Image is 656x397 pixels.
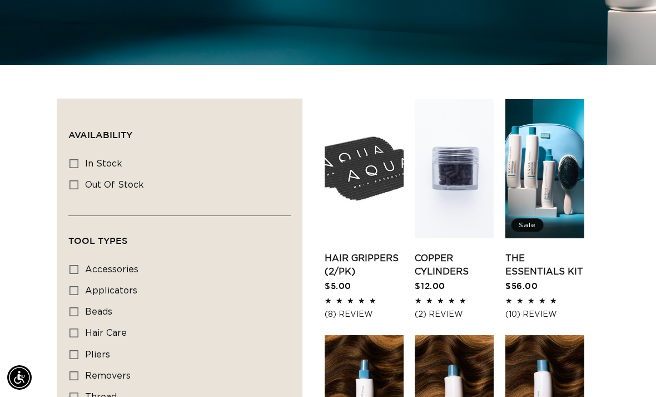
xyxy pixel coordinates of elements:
[68,110,291,150] summary: Availability (0 selected)
[85,350,110,359] span: pliers
[85,371,131,380] span: removers
[505,252,584,278] a: The Essentials Kit
[415,252,494,278] a: Copper Cylinders
[85,265,138,274] span: accessories
[85,180,144,189] span: Out of stock
[68,130,132,140] span: Availability
[85,159,122,168] span: In stock
[325,252,404,278] a: Hair Grippers (2/pk)
[85,286,137,295] span: applicators
[68,236,127,246] span: Tool Types
[7,365,32,390] div: Accessibility Menu
[68,216,291,256] summary: Tool Types (0 selected)
[85,307,112,316] span: beads
[85,329,127,337] span: hair care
